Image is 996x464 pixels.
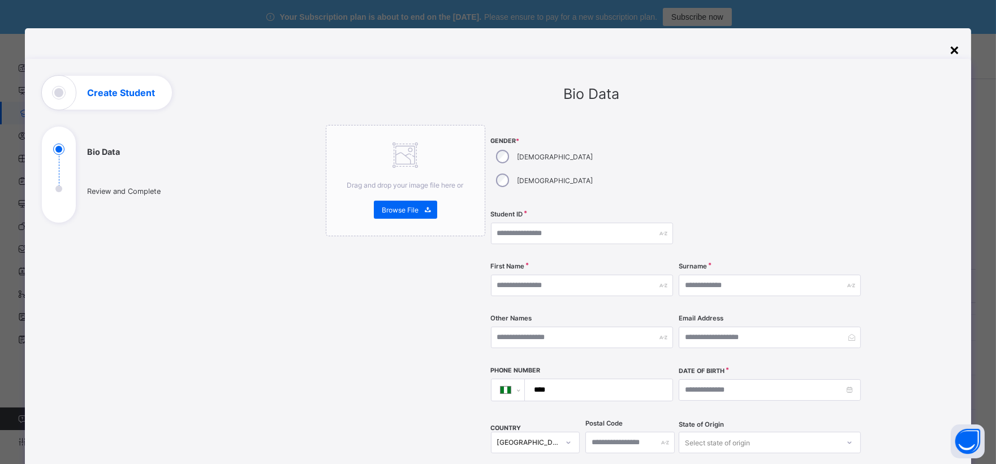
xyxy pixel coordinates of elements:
[517,153,593,161] label: [DEMOGRAPHIC_DATA]
[497,439,559,447] div: [GEOGRAPHIC_DATA]
[491,210,523,218] label: Student ID
[87,88,155,97] h1: Create Student
[563,85,619,102] span: Bio Data
[491,137,673,145] span: Gender
[679,314,723,322] label: Email Address
[685,432,750,453] div: Select state of origin
[491,424,521,432] span: COUNTRY
[585,419,623,427] label: Postal Code
[347,181,464,189] span: Drag and drop your image file here or
[491,262,525,270] label: First Name
[679,367,725,375] label: Date of Birth
[679,262,707,270] label: Surname
[326,125,485,236] div: Drag and drop your image file here orBrowse File
[382,206,419,214] span: Browse File
[679,420,724,428] span: State of Origin
[491,314,532,322] label: Other Names
[491,367,541,374] label: Phone Number
[949,40,960,59] div: ×
[951,424,985,458] button: Open asap
[517,176,593,185] label: [DEMOGRAPHIC_DATA]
